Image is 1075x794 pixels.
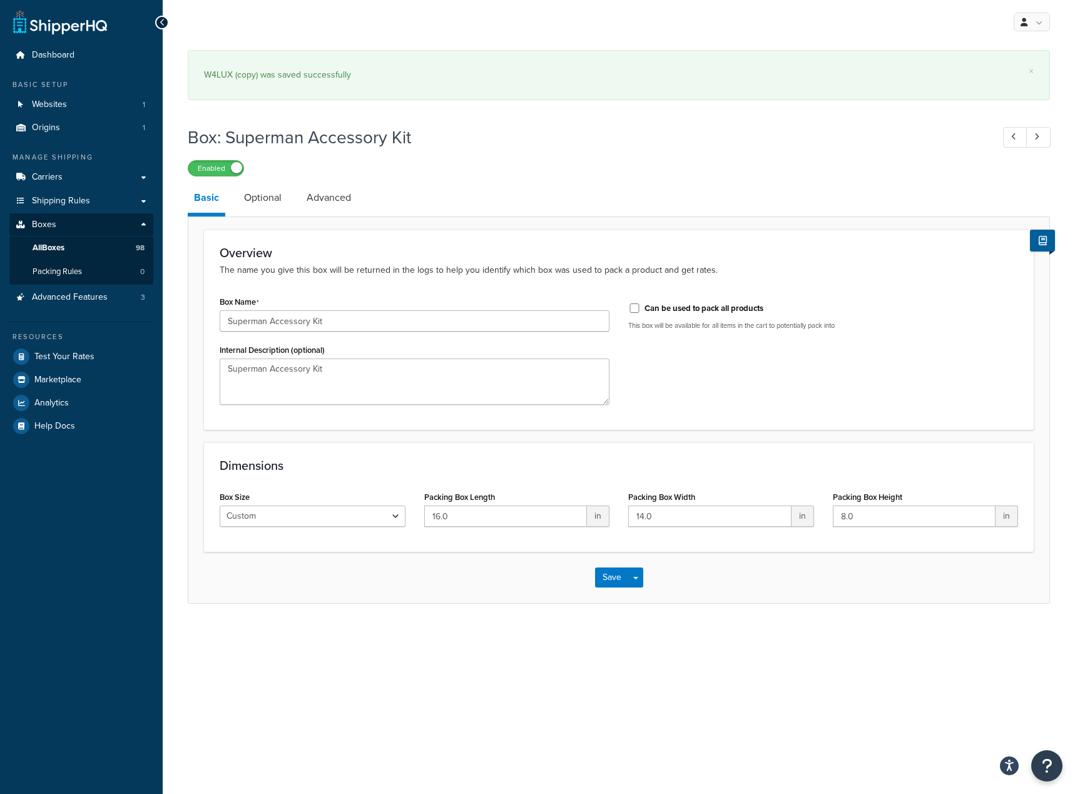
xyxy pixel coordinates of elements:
[9,213,153,237] a: Boxes
[32,172,63,183] span: Carriers
[587,506,609,527] span: in
[9,332,153,342] div: Resources
[220,459,1018,472] h3: Dimensions
[34,352,94,362] span: Test Your Rates
[792,506,814,527] span: in
[1029,66,1034,76] a: ×
[34,421,75,432] span: Help Docs
[204,66,1034,84] div: W4LUX (copy) was saved successfully
[9,345,153,368] a: Test Your Rates
[238,183,288,213] a: Optional
[143,99,145,110] span: 1
[141,292,145,303] span: 3
[628,321,1018,330] p: This box will be available for all items in the cart to potentially pack into
[595,568,629,588] button: Save
[9,213,153,285] li: Boxes
[9,44,153,67] a: Dashboard
[188,125,980,150] h1: Box: Superman Accessory Kit
[9,116,153,140] li: Origins
[628,492,695,502] label: Packing Box Width
[9,260,153,283] li: Packing Rules
[9,93,153,116] li: Websites
[1030,230,1055,252] button: Show Help Docs
[220,246,1018,260] h3: Overview
[32,50,74,61] span: Dashboard
[9,237,153,260] a: AllBoxes98
[34,375,81,385] span: Marketplace
[220,263,1018,277] p: The name you give this box will be returned in the logs to help you identify which box was used t...
[34,398,69,409] span: Analytics
[9,152,153,163] div: Manage Shipping
[996,506,1018,527] span: in
[33,267,82,277] span: Packing Rules
[833,492,902,502] label: Packing Box Height
[9,260,153,283] a: Packing Rules0
[9,392,153,414] a: Analytics
[32,99,67,110] span: Websites
[9,286,153,309] a: Advanced Features3
[9,190,153,213] a: Shipping Rules
[140,267,145,277] span: 0
[9,93,153,116] a: Websites1
[9,79,153,90] div: Basic Setup
[220,359,609,405] textarea: Superman Accessory Kit
[1003,127,1027,148] a: Previous Record
[33,243,64,253] span: All Boxes
[1031,750,1062,781] button: Open Resource Center
[9,369,153,391] a: Marketplace
[9,166,153,189] a: Carriers
[143,123,145,133] span: 1
[220,492,250,502] label: Box Size
[1026,127,1051,148] a: Next Record
[136,243,145,253] span: 98
[644,303,763,314] label: Can be used to pack all products
[9,286,153,309] li: Advanced Features
[300,183,357,213] a: Advanced
[220,297,259,307] label: Box Name
[32,220,56,230] span: Boxes
[188,183,225,216] a: Basic
[32,123,60,133] span: Origins
[220,345,325,355] label: Internal Description (optional)
[32,196,90,206] span: Shipping Rules
[32,292,108,303] span: Advanced Features
[188,161,243,176] label: Enabled
[9,116,153,140] a: Origins1
[9,415,153,437] a: Help Docs
[424,492,495,502] label: Packing Box Length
